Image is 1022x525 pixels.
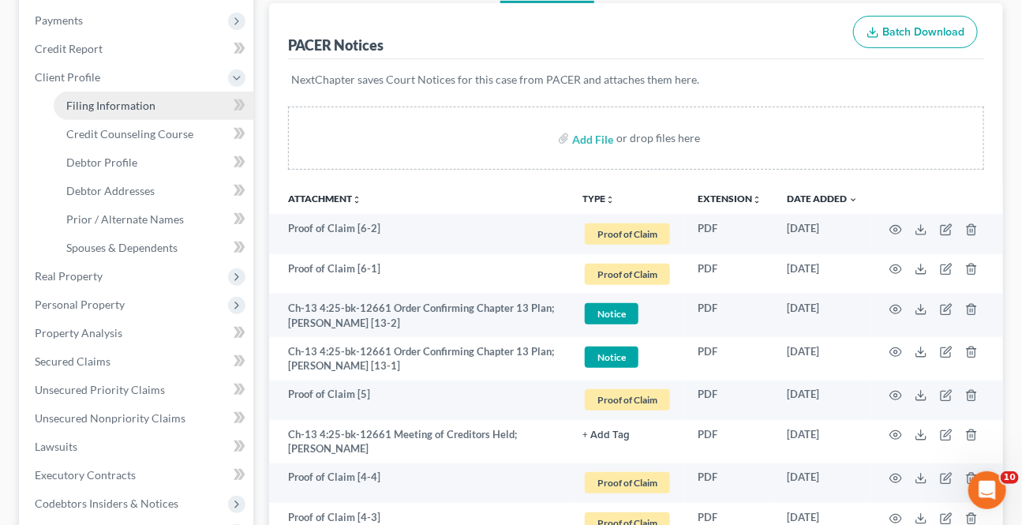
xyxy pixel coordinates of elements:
[23,298,293,344] div: Statement of Financial Affairs - Payments Made in the Last 90 days
[35,298,125,311] span: Personal Property
[22,35,253,63] a: Credit Report
[582,194,615,204] button: TYPEunfold_more
[22,347,253,376] a: Secured Claims
[35,419,70,430] span: Home
[66,184,155,197] span: Debtor Addresses
[585,389,670,411] span: Proof of Claim
[22,376,253,404] a: Unsecured Priority Claims
[582,430,630,441] button: + Add Tag
[585,303,638,324] span: Notice
[752,195,762,204] i: unfold_more
[269,254,570,294] td: Proof of Claim [6-1]
[291,72,981,88] p: NextChapter saves Court Notices for this case from PACER and attaches them here.
[288,36,384,54] div: PACER Notices
[685,294,774,337] td: PDF
[269,463,570,504] td: Proof of Claim [4-4]
[685,337,774,381] td: PDF
[32,351,264,367] div: Attorney's Disclosure of Compensation
[585,223,670,245] span: Proof of Claim
[271,25,300,54] div: Close
[774,381,870,421] td: [DATE]
[54,92,253,120] a: Filing Information
[585,264,670,285] span: Proof of Claim
[35,326,122,339] span: Property Analysis
[269,420,570,463] td: Ch-13 4:25-bk-12661 Meeting of Creditors Held; [PERSON_NAME]
[269,214,570,254] td: Proof of Claim [6-2]
[352,195,361,204] i: unfold_more
[35,354,110,368] span: Secured Claims
[685,420,774,463] td: PDF
[32,305,264,338] div: Statement of Financial Affairs - Payments Made in the Last 90 days
[774,337,870,381] td: [DATE]
[882,25,964,39] span: Batch Download
[605,195,615,204] i: unfold_more
[35,497,178,510] span: Codebtors Insiders & Notices
[582,470,672,496] a: Proof of Claim
[211,380,316,443] button: Help
[269,337,570,381] td: Ch-13 4:25-bk-12661 Order Confirming Chapter 13 Plan; [PERSON_NAME] [13-1]
[32,268,128,285] span: Search for help
[35,42,103,55] span: Credit Report
[35,383,165,396] span: Unsecured Priority Claims
[774,420,870,463] td: [DATE]
[54,234,253,262] a: Spouses & Dependents
[585,472,670,493] span: Proof of Claim
[35,70,100,84] span: Client Profile
[853,16,978,49] button: Batch Download
[35,440,77,453] span: Lawsuits
[35,269,103,283] span: Real Property
[1001,471,1019,484] span: 10
[54,205,253,234] a: Prior / Alternate Names
[616,130,700,146] div: or drop files here
[774,214,870,254] td: [DATE]
[685,214,774,254] td: PDF
[35,468,136,482] span: Executory Contracts
[131,419,185,430] span: Messages
[774,294,870,337] td: [DATE]
[968,471,1006,509] iframe: Intercom live chat
[199,25,230,57] img: Profile image for Lindsey
[22,433,253,461] a: Lawsuits
[22,319,253,347] a: Property Analysis
[54,177,253,205] a: Debtor Addresses
[105,380,210,443] button: Messages
[35,411,185,425] span: Unsecured Nonpriority Claims
[582,261,672,287] a: Proof of Claim
[32,139,284,166] p: How can we help?
[774,463,870,504] td: [DATE]
[54,148,253,177] a: Debtor Profile
[288,193,361,204] a: Attachmentunfold_more
[32,112,284,139] p: Hi there!
[66,127,193,141] span: Credit Counseling Course
[774,254,870,294] td: [DATE]
[22,461,253,489] a: Executory Contracts
[582,344,672,370] a: Notice
[66,156,137,169] span: Debtor Profile
[269,381,570,421] td: Proof of Claim [5]
[66,99,155,112] span: Filing Information
[585,347,638,368] span: Notice
[698,193,762,204] a: Extensionunfold_more
[32,34,137,51] img: logo
[66,212,184,226] span: Prior / Alternate Names
[23,261,293,292] button: Search for help
[32,199,264,216] div: Send us a message
[582,301,672,327] a: Notice
[582,221,672,247] a: Proof of Claim
[685,254,774,294] td: PDF
[250,419,275,430] span: Help
[66,241,178,254] span: Spouses & Dependents
[848,195,858,204] i: expand_more
[582,427,672,442] a: + Add Tag
[685,381,774,421] td: PDF
[787,193,858,204] a: Date Added expand_more
[685,463,774,504] td: PDF
[54,120,253,148] a: Credit Counseling Course
[22,404,253,433] a: Unsecured Nonpriority Claims
[582,387,672,413] a: Proof of Claim
[32,216,264,232] div: We typically reply in a few hours
[35,13,83,27] span: Payments
[269,294,570,337] td: Ch-13 4:25-bk-12661 Order Confirming Chapter 13 Plan; [PERSON_NAME] [13-2]
[16,186,300,246] div: Send us a messageWe typically reply in a few hours
[169,25,200,57] img: Profile image for Sara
